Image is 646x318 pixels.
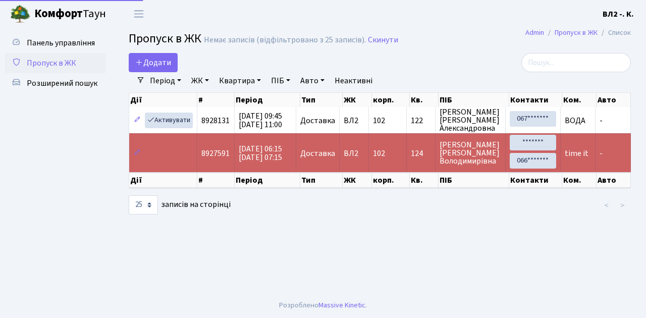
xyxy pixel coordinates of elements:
[300,117,335,125] span: Доставка
[510,22,646,43] nav: breadcrumb
[5,33,106,53] a: Панель управління
[555,27,598,38] a: Пропуск в ЖК
[509,93,562,107] th: Контакти
[239,111,282,130] span: [DATE] 09:45 [DATE] 11:00
[129,30,201,47] span: Пропуск в ЖК
[597,173,631,188] th: Авто
[565,148,588,159] span: time it
[603,9,634,20] b: ВЛ2 -. К.
[197,173,235,188] th: #
[344,149,364,157] span: ВЛ2
[135,57,171,68] span: Додати
[300,149,335,157] span: Доставка
[521,53,631,72] input: Пошук...
[440,141,501,165] span: [PERSON_NAME] [PERSON_NAME] Володимирівна
[235,173,300,188] th: Період
[411,117,431,125] span: 122
[267,72,294,89] a: ПІБ
[204,35,366,45] div: Немає записів (відфільтровано з 25 записів).
[197,93,235,107] th: #
[129,53,178,72] a: Додати
[215,72,265,89] a: Квартира
[440,108,501,132] span: [PERSON_NAME] [PERSON_NAME] Александровна
[562,93,597,107] th: Ком.
[411,149,431,157] span: 124
[27,78,97,89] span: Розширений пошук
[372,173,410,188] th: корп.
[373,115,385,126] span: 102
[145,113,193,128] a: Активувати
[129,93,197,107] th: Дії
[5,53,106,73] a: Пропуск в ЖК
[10,4,30,24] img: logo.png
[509,173,562,188] th: Контакти
[373,148,385,159] span: 102
[129,173,197,188] th: Дії
[603,8,634,20] a: ВЛ2 -. К.
[27,37,95,48] span: Панель управління
[146,72,185,89] a: Період
[34,6,83,22] b: Комфорт
[187,72,213,89] a: ЖК
[300,93,343,107] th: Тип
[239,143,282,163] span: [DATE] 06:15 [DATE] 07:15
[600,148,603,159] span: -
[201,115,230,126] span: 8928131
[300,173,343,188] th: Тип
[597,93,631,107] th: Авто
[410,93,439,107] th: Кв.
[5,73,106,93] a: Розширений пошук
[331,72,376,89] a: Неактивні
[372,93,410,107] th: корп.
[439,173,509,188] th: ПІБ
[600,115,603,126] span: -
[34,6,106,23] span: Таун
[279,300,367,311] div: Розроблено .
[439,93,509,107] th: ПІБ
[129,195,231,215] label: записів на сторінці
[368,35,398,45] a: Скинути
[318,300,365,310] a: Massive Kinetic
[344,117,364,125] span: ВЛ2
[27,58,76,69] span: Пропуск в ЖК
[201,148,230,159] span: 8927591
[343,93,372,107] th: ЖК
[296,72,329,89] a: Авто
[410,173,439,188] th: Кв.
[129,195,158,215] select: записів на сторінці
[126,6,151,22] button: Переключити навігацію
[525,27,544,38] a: Admin
[235,93,300,107] th: Період
[598,27,631,38] li: Список
[343,173,372,188] th: ЖК
[565,115,585,126] span: ВОДА
[562,173,597,188] th: Ком.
